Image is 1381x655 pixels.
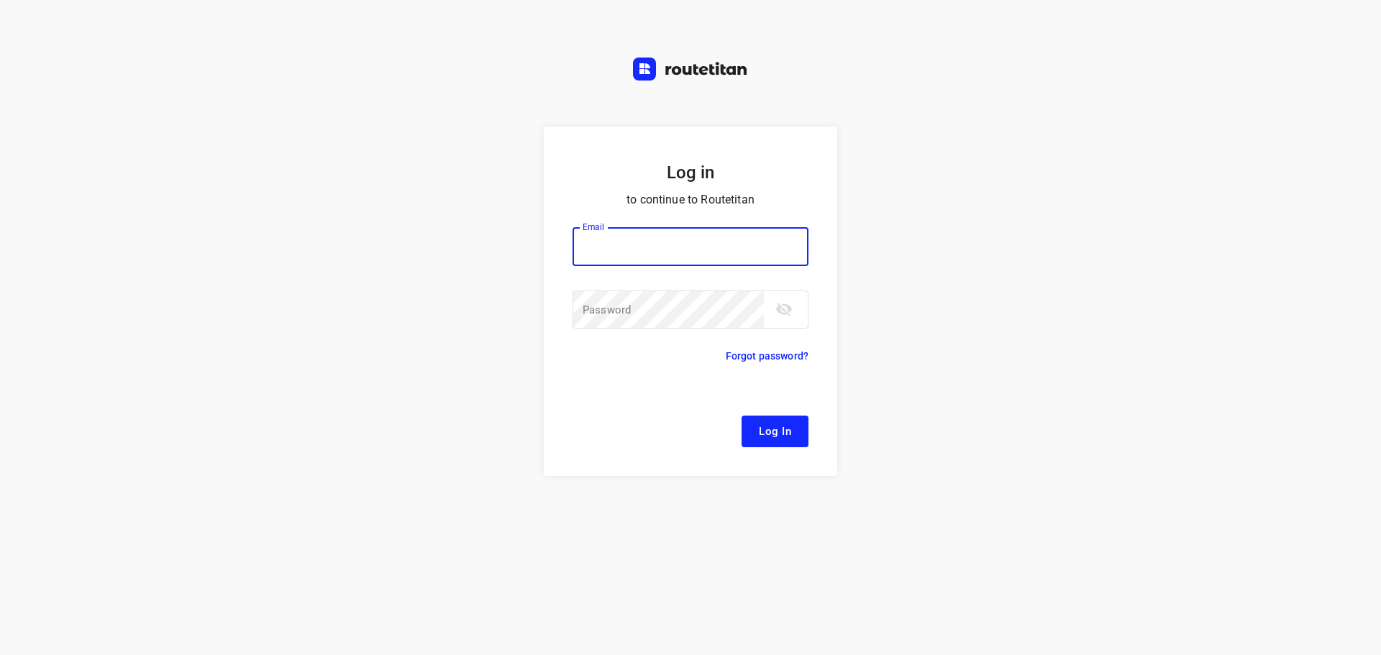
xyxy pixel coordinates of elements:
button: toggle password visibility [770,295,798,324]
p: to continue to Routetitan [573,190,808,210]
button: Log In [742,416,808,447]
p: Forgot password? [726,347,808,365]
h5: Log in [573,161,808,184]
img: Routetitan [633,58,748,81]
span: Log In [759,422,791,441]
